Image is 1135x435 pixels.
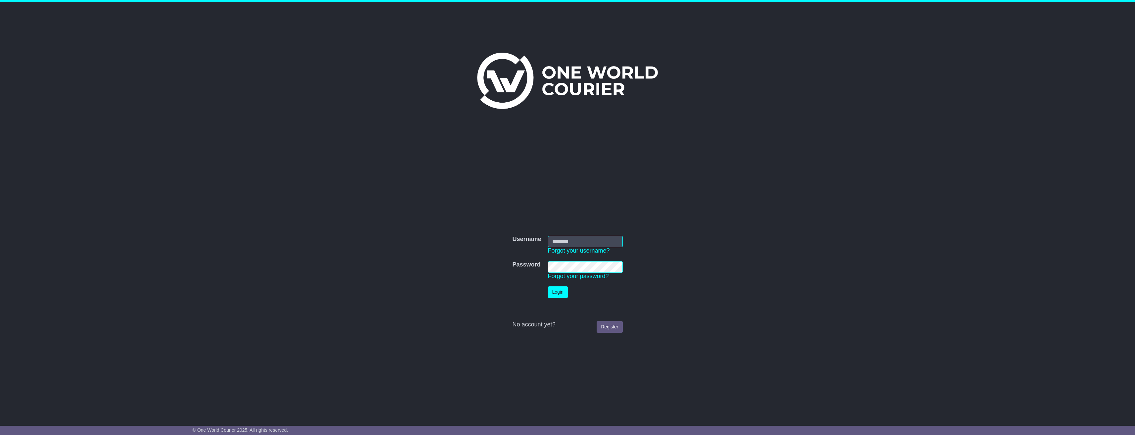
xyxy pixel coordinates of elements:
div: No account yet? [512,321,622,328]
label: Username [512,236,541,243]
span: © One World Courier 2025. All rights reserved. [193,427,288,433]
label: Password [512,261,540,268]
img: One World [477,53,658,109]
a: Forgot your password? [548,273,609,279]
a: Forgot your username? [548,247,610,254]
a: Register [597,321,622,333]
button: Login [548,286,568,298]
